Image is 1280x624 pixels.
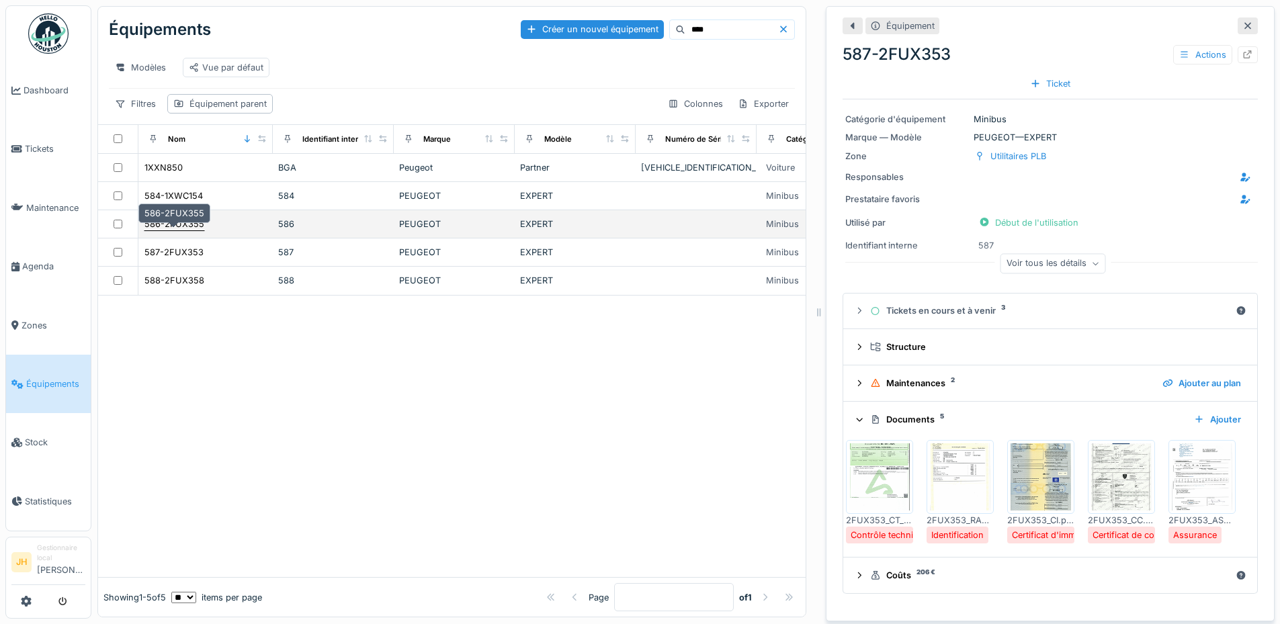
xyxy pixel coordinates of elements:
img: 7jcekh68180tqu53vuh2bs9lyee9 [1011,443,1071,510]
span: Stock [25,436,85,449]
span: Dashboard [24,84,85,97]
summary: Maintenances2Ajouter au plan [849,371,1252,396]
span: Maintenance [26,202,85,214]
div: Marque — Modèle [845,131,968,144]
div: Identifiant interne [845,239,968,252]
div: 586-2FUX355 [138,204,210,223]
div: Colonnes [662,94,729,114]
img: menpep90e5wrcncbb9ltu16kqg55 [1172,443,1232,510]
div: Filtres [109,94,162,114]
div: Exporter [732,94,795,114]
div: EXPERT [520,274,630,287]
summary: Coûts206 € [849,563,1252,588]
div: Équipements [109,12,211,47]
div: Identification [931,529,984,541]
div: Zone [845,150,968,163]
div: 586 [278,218,388,230]
div: Vue par défaut [189,61,263,74]
img: 3kp2r1wvb4l8hveapsbzkjxwtodo [930,443,990,510]
div: Minibus [766,189,799,202]
a: Agenda [6,237,91,296]
div: Utilisé par [845,216,968,229]
li: [PERSON_NAME] [37,543,85,582]
div: 587 [278,246,388,259]
div: Numéro de Série [665,134,727,145]
div: Voiture [766,161,795,174]
div: Certificat d'immatriculation [1012,529,1121,541]
strong: of 1 [739,591,752,604]
div: Marque [423,134,451,145]
div: Minibus [766,246,799,259]
a: Tickets [6,120,91,178]
a: JH Gestionnaire local[PERSON_NAME] [11,543,85,585]
div: 588 [278,274,388,287]
a: Zones [6,296,91,355]
div: Responsables [845,171,946,183]
div: Équipement parent [189,97,267,110]
div: Modèle [544,134,572,145]
div: Début de l'utilisation [974,214,1084,232]
div: PEUGEOT [399,274,509,287]
div: Assurance [1173,529,1217,541]
div: 1XXN850 [144,161,183,174]
div: PEUGEOT [399,189,509,202]
li: JH [11,552,32,572]
div: Maintenances [870,377,1152,390]
div: [VEHICLE_IDENTIFICATION_NUMBER] [641,161,751,174]
div: Peugeot [399,161,509,174]
div: EXPERT [520,246,630,259]
span: Zones [22,319,85,332]
div: PEUGEOT — EXPERT [845,131,1255,144]
div: Structure [870,341,1241,353]
span: Statistiques [25,495,85,508]
div: 2FUX353_CI.pdf [1007,514,1074,527]
div: Certificat de conformité [1093,529,1189,541]
div: 2FUX353_CT_[DATE].pdf [846,514,913,527]
a: Équipements [6,355,91,413]
div: Gestionnaire local [37,543,85,564]
div: Ajouter [1189,410,1246,429]
div: Modèles [109,58,172,77]
div: Prestataire favoris [845,193,946,206]
div: Utilitaires PLB [990,150,1046,163]
summary: Structure [849,335,1252,359]
div: 584-1XWC154 [144,189,203,202]
summary: Tickets en cours et à venir3 [849,299,1252,324]
a: Statistiques [6,472,91,531]
div: Minibus [766,274,799,287]
div: Équipement [886,19,935,32]
span: Tickets [25,142,85,155]
div: 587-2FUX353 [843,42,1258,66]
div: 588-2FUX358 [144,274,204,287]
div: Coûts [870,569,1230,582]
div: 587 [978,239,994,252]
div: Ticket [1025,75,1076,93]
div: 2FUX353_RAPPORT.pdf [927,514,994,527]
div: 2FUX353_CC.pdf [1088,514,1155,527]
div: Partner [520,161,630,174]
img: Badge_color-CXgf-gQk.svg [28,13,69,54]
div: Tickets en cours et à venir [870,304,1230,317]
div: Ajouter au plan [1157,374,1246,392]
div: Créer un nouvel équipement [521,20,664,38]
div: 586-2FUX355 [144,218,204,230]
img: skcfaihtlm25cbppyvoi4gd93u0t [1091,443,1152,510]
summary: Documents5Ajouter [849,407,1252,432]
div: PEUGEOT [399,218,509,230]
div: 587-2FUX353 [144,246,204,259]
a: Stock [6,413,91,472]
div: Showing 1 - 5 of 5 [103,591,166,604]
span: Agenda [22,260,85,273]
a: Dashboard [6,61,91,120]
div: Identifiant interne [302,134,368,145]
div: Page [589,591,609,604]
a: Maintenance [6,179,91,237]
span: Équipements [26,377,85,390]
div: Contrôle technique [851,529,929,541]
div: 2FUX353_ASSURANCE_[DATE].pdf [1168,514,1236,527]
div: items per page [171,591,262,604]
div: Documents [870,413,1183,426]
div: Catégories d'équipement [786,134,880,145]
img: zyke2hm8mjkafpd3jvty75tkpml2 [849,443,910,510]
div: EXPERT [520,189,630,202]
